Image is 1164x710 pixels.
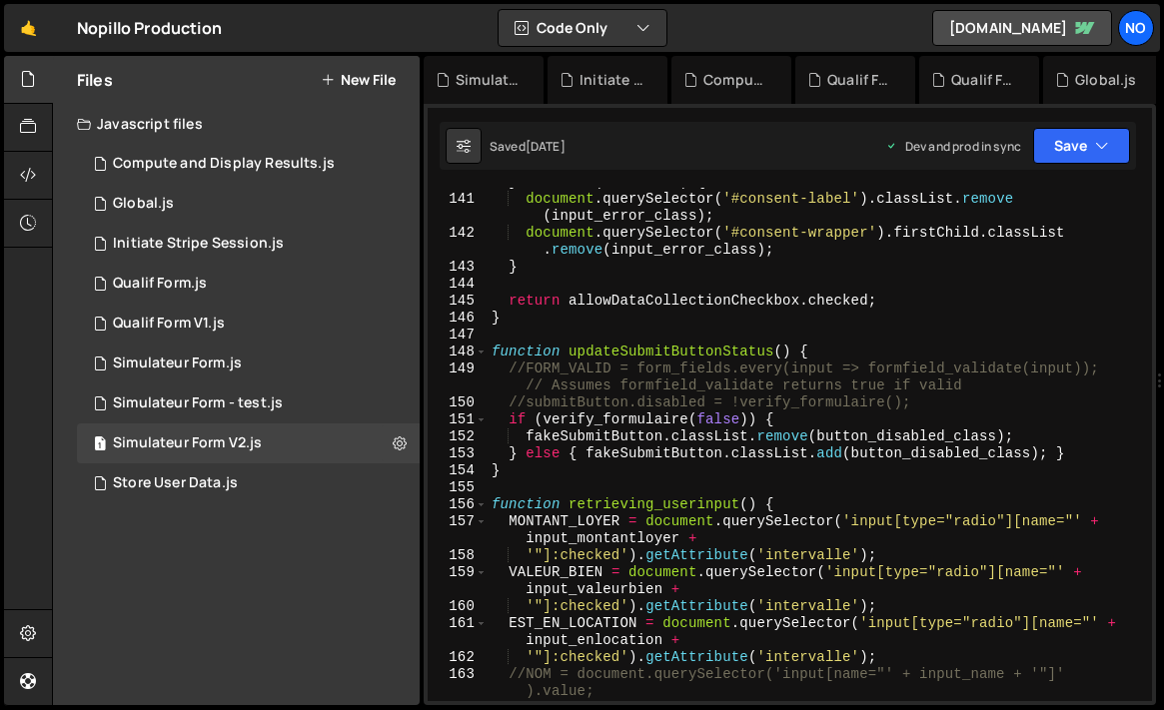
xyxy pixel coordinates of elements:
[428,513,488,547] div: 157
[456,70,520,90] div: Simulateur Form - test.js
[428,191,488,225] div: 141
[428,479,488,496] div: 155
[827,70,891,90] div: Qualif Form.js
[428,360,488,394] div: 149
[428,598,488,615] div: 160
[77,264,420,304] div: 8072/16345.js
[113,155,335,173] div: Compute and Display Results.js
[428,496,488,513] div: 156
[428,649,488,666] div: 162
[428,411,488,428] div: 151
[428,276,488,293] div: 144
[428,666,488,700] div: 163
[932,10,1112,46] a: [DOMAIN_NAME]
[77,224,420,264] div: 8072/18519.js
[428,259,488,276] div: 143
[499,10,666,46] button: Code Only
[113,195,174,213] div: Global.js
[77,463,420,503] div: 8072/18527.js
[77,423,420,463] div: 8072/17720.js
[1033,128,1130,164] button: Save
[113,394,283,412] div: Simulateur Form - test.js
[885,138,1021,155] div: Dev and prod in sync
[951,70,1015,90] div: Qualif Form V1.js
[53,104,420,144] div: Javascript files
[77,184,420,224] div: 8072/17751.js
[77,383,420,423] div: 8072/47478.js
[428,462,488,479] div: 154
[428,310,488,327] div: 146
[1118,10,1154,46] a: No
[428,564,488,598] div: 159
[113,355,242,372] div: Simulateur Form.js
[113,315,225,333] div: Qualif Form V1.js
[428,547,488,564] div: 158
[428,225,488,259] div: 142
[77,344,420,383] div: 8072/16343.js
[428,344,488,360] div: 148
[490,138,566,155] div: Saved
[428,428,488,445] div: 152
[428,394,488,411] div: 150
[428,445,488,462] div: 153
[4,4,53,52] a: 🤙
[113,235,284,253] div: Initiate Stripe Session.js
[428,293,488,310] div: 145
[77,69,113,91] h2: Files
[113,434,262,452] div: Simulateur Form V2.js
[1075,70,1136,90] div: Global.js
[526,138,566,155] div: [DATE]
[113,275,207,293] div: Qualif Form.js
[321,72,396,88] button: New File
[77,304,420,344] div: 8072/34048.js
[94,437,106,453] span: 1
[580,70,643,90] div: Initiate Stripe Session.js
[428,615,488,649] div: 161
[428,327,488,344] div: 147
[113,474,238,492] div: Store User Data.js
[77,16,222,40] div: Nopillo Production
[77,144,420,184] div: 8072/18732.js
[703,70,767,90] div: Compute and Display Results.js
